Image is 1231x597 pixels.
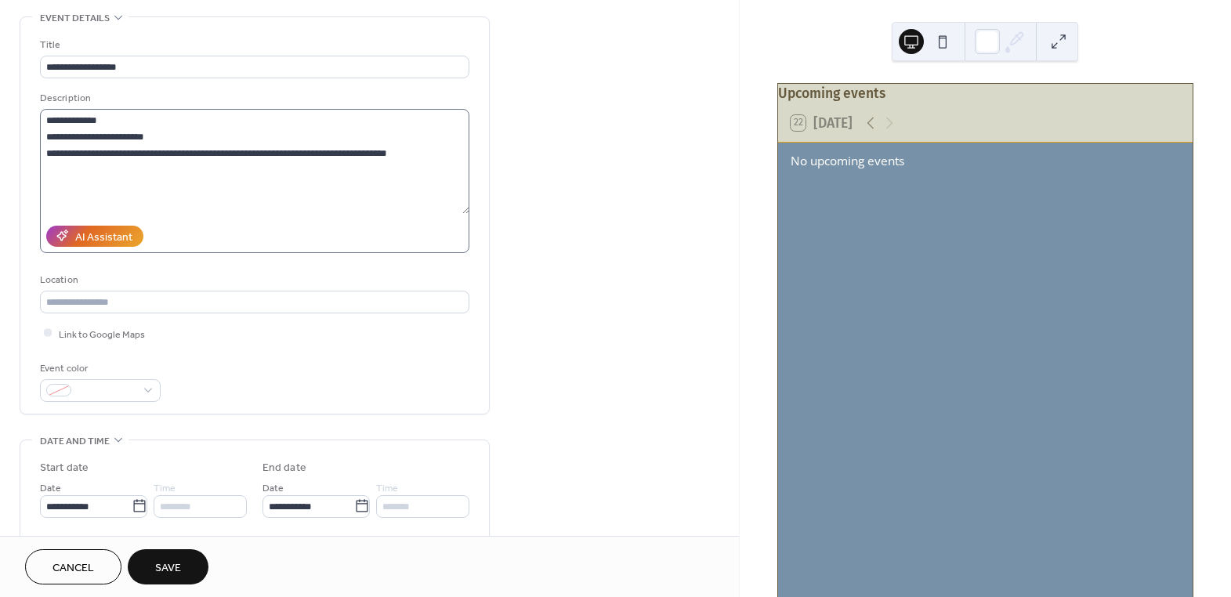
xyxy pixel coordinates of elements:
span: Date [262,479,284,496]
div: No upcoming events [791,152,1180,170]
span: Event details [40,10,110,27]
div: AI Assistant [75,229,132,245]
span: Cancel [52,560,94,577]
div: Location [40,272,466,288]
span: Save [155,560,181,577]
div: Start date [40,460,89,476]
button: Save [128,549,208,584]
div: Event color [40,360,157,377]
div: Upcoming events [778,84,1193,104]
span: Date [40,479,61,496]
span: Link to Google Maps [59,326,145,342]
div: Description [40,90,466,107]
span: Date and time [40,433,110,450]
div: End date [262,460,306,476]
button: Cancel [25,549,121,584]
button: AI Assistant [46,226,143,247]
span: Time [154,479,176,496]
div: Title [40,37,466,53]
span: Time [376,479,398,496]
